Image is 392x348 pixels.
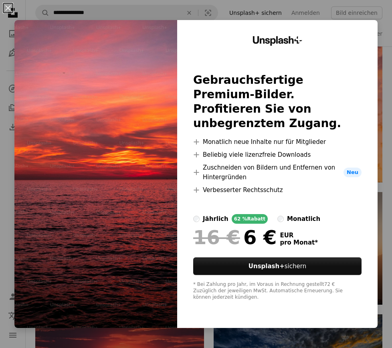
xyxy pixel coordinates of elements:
li: Zuschneiden von Bildern und Entfernen von Hintergründen [193,163,362,182]
span: 16 € [193,227,240,248]
div: 6 € [193,227,277,248]
span: EUR [280,232,318,239]
strong: Unsplash+ [249,263,285,270]
div: 62 % Rabatt [232,214,268,224]
li: Monatlich neue Inhalte nur für Mitglieder [193,137,362,147]
span: Neu [344,168,362,177]
li: Verbesserter Rechtsschutz [193,185,362,195]
span: pro Monat * [280,239,318,246]
li: Beliebig viele lizenzfreie Downloads [193,150,362,160]
input: monatlich [277,216,284,222]
div: jährlich [203,214,228,224]
h2: Gebrauchsfertige Premium-Bilder. Profitieren Sie von unbegrenztem Zugang. [193,73,362,131]
button: Unsplash+sichern [193,257,362,275]
div: * Bei Zahlung pro Jahr, im Voraus in Rechnung gestellt 72 € Zuzüglich der jeweiligen MwSt. Automa... [193,281,362,301]
div: monatlich [287,214,320,224]
input: jährlich62 %Rabatt [193,216,200,222]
